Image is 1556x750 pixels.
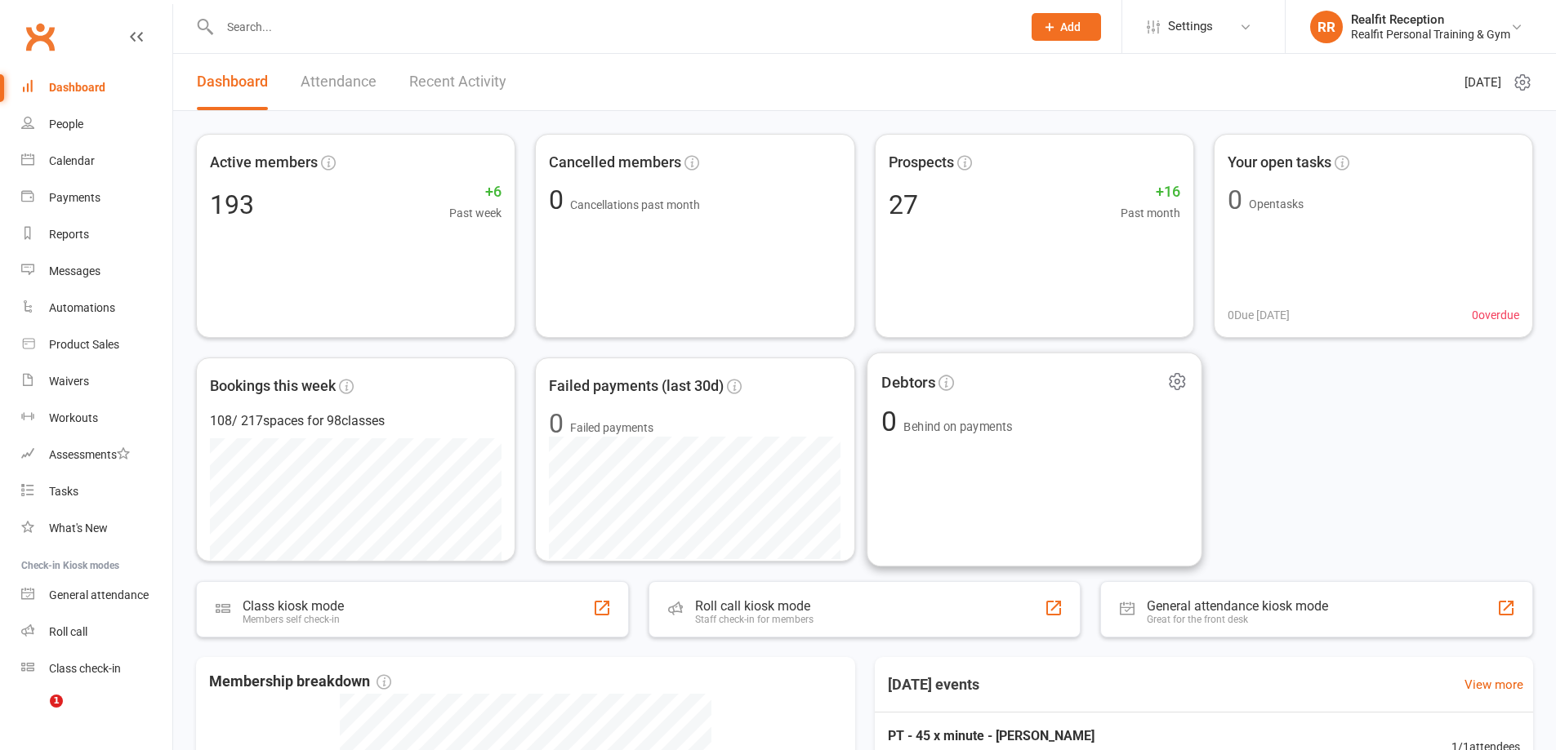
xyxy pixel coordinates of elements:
span: Failed payments [570,419,653,437]
span: Membership breakdown [209,670,391,694]
div: Dashboard [49,81,105,94]
a: Calendar [21,143,172,180]
div: Calendar [49,154,95,167]
span: Behind on payments [903,420,1012,434]
div: Workouts [49,411,98,424]
div: General attendance kiosk mode [1147,598,1328,614]
div: 27 [889,192,918,218]
div: Roll call [49,625,87,638]
a: Assessments [21,437,172,473]
span: Your open tasks [1228,151,1331,175]
div: Roll call kiosk mode [695,598,814,614]
div: 0 [1228,187,1242,213]
div: Realfit Reception [1351,12,1510,27]
div: 193 [210,192,254,218]
a: People [21,106,172,143]
div: General attendance [49,588,149,601]
a: General attendance kiosk mode [21,577,172,614]
a: Waivers [21,363,172,400]
a: View more [1465,675,1523,695]
span: 0 overdue [1472,306,1519,324]
span: Past month [1121,204,1180,222]
iframe: Intercom live chat [16,695,56,734]
a: Tasks [21,473,172,510]
span: Debtors [881,370,935,394]
span: PT - 45 x minute - [PERSON_NAME] [888,726,1228,747]
a: Clubworx [20,16,60,57]
a: Payments [21,180,172,216]
a: Automations [21,290,172,326]
span: 0 [881,406,903,438]
div: Class kiosk mode [243,598,344,614]
div: Tasks [49,485,78,498]
div: RR [1310,11,1343,43]
span: Cancellations past month [570,198,700,211]
a: Workouts [21,400,172,437]
div: 0 [549,411,564,437]
div: 108 / 217 spaces for 98 classes [210,411,502,432]
div: Messages [49,264,100,277]
div: Reports [49,228,89,241]
span: Add [1060,20,1081,33]
div: Class check-in [49,662,121,675]
span: Bookings this week [210,375,336,398]
span: +6 [449,180,502,204]
span: +16 [1121,180,1180,204]
span: Settings [1168,8,1213,45]
span: Prospects [889,151,954,175]
a: Attendance [301,54,377,110]
a: Recent Activity [409,54,506,110]
span: Open tasks [1249,197,1304,211]
span: Active members [210,151,318,175]
h3: [DATE] events [875,670,992,699]
span: Failed payments (last 30d) [549,375,724,398]
div: Waivers [49,375,89,388]
span: [DATE] [1465,73,1501,92]
a: Product Sales [21,326,172,363]
a: What's New [21,510,172,547]
div: Great for the front desk [1147,614,1328,625]
a: Roll call [21,614,172,650]
button: Add [1032,13,1101,41]
a: Dashboard [21,69,172,106]
div: Automations [49,301,115,314]
span: Past week [449,204,502,222]
div: Payments [49,191,100,204]
span: 1 [50,695,63,708]
a: Class kiosk mode [21,650,172,687]
div: Assessments [49,448,130,461]
div: People [49,118,83,131]
div: What's New [49,521,108,535]
input: Search... [215,16,1010,38]
span: 0 Due [DATE] [1228,306,1290,324]
a: Messages [21,253,172,290]
a: Dashboard [197,54,268,110]
div: Members self check-in [243,614,344,625]
a: Reports [21,216,172,253]
span: 0 [549,184,570,215]
span: Cancelled members [549,151,681,175]
div: Realfit Personal Training & Gym [1351,27,1510,42]
div: Product Sales [49,338,119,351]
div: Staff check-in for members [695,614,814,625]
